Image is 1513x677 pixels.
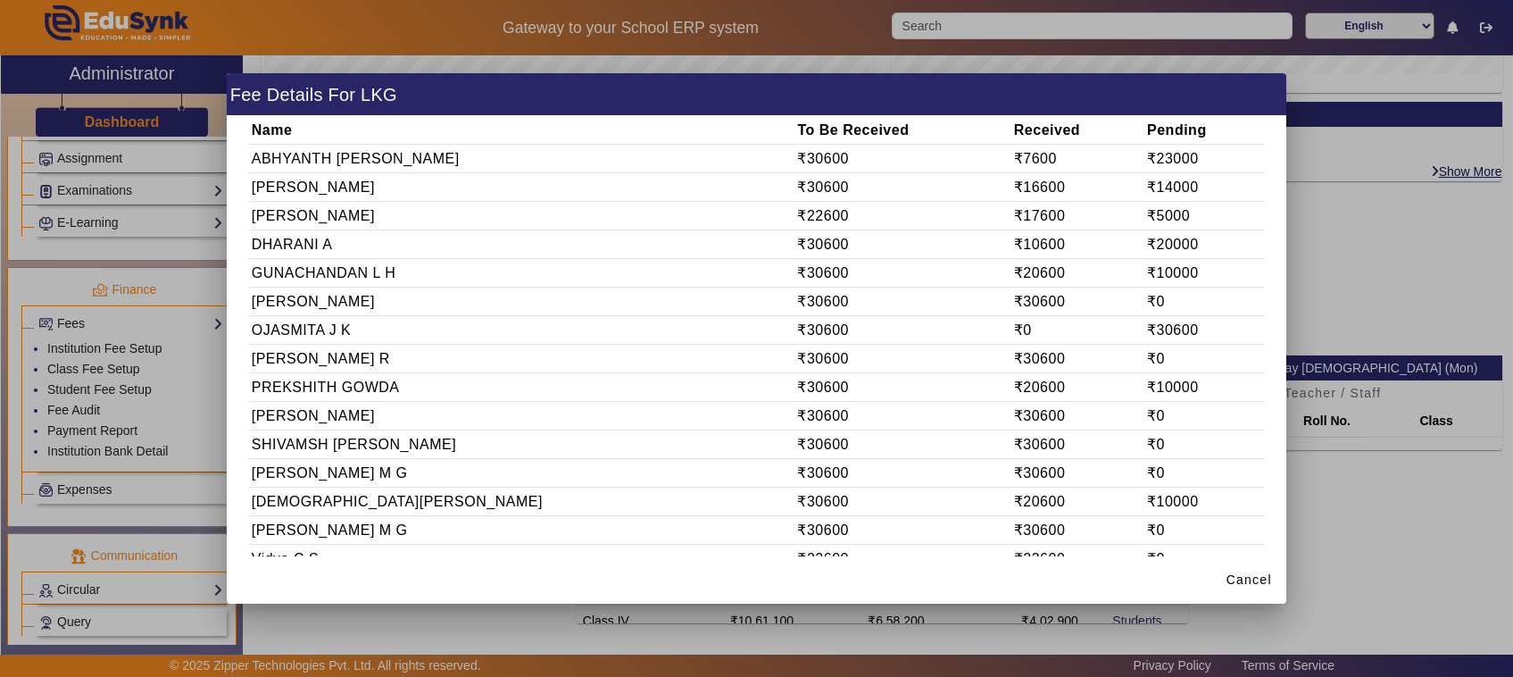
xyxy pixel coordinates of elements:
td: ₹17600 [1010,202,1143,230]
td: [PERSON_NAME] [248,202,794,230]
td: ₹0 [1144,545,1265,573]
td: ₹20600 [1010,259,1143,288]
td: ₹30600 [794,173,1010,202]
td: ₹7600 [1010,145,1143,173]
td: ₹30600 [1010,345,1143,373]
td: [PERSON_NAME] M G [248,459,794,488]
td: GUNACHANDAN L H [248,259,794,288]
td: OJASMITA J K [248,316,794,345]
td: ₹0 [1144,459,1265,488]
td: [PERSON_NAME] M G [248,516,794,545]
td: [PERSON_NAME] [248,402,794,430]
td: ₹30600 [1010,288,1143,316]
td: ₹22600 [794,202,1010,230]
td: Vidya C S [248,545,794,573]
td: ABHYANTH [PERSON_NAME] [248,145,794,173]
td: ₹30600 [794,459,1010,488]
td: [PERSON_NAME] [248,173,794,202]
td: ₹22600 [1010,545,1143,573]
td: ₹0 [1144,430,1265,459]
td: ₹0 [1010,316,1143,345]
td: DHARANI A [248,230,794,259]
th: Received [1010,116,1143,145]
td: [PERSON_NAME] R [248,345,794,373]
td: ₹30600 [794,430,1010,459]
td: ₹30600 [794,402,1010,430]
td: ₹30600 [794,288,1010,316]
td: ₹30600 [1010,516,1143,545]
td: ₹30600 [1010,459,1143,488]
button: Cancel [1219,564,1279,597]
td: ₹30600 [794,373,1010,402]
span: Cancel [1226,571,1272,589]
td: ₹30600 [794,345,1010,373]
td: ₹23000 [1144,145,1265,173]
td: ₹0 [1144,516,1265,545]
td: ₹0 [1144,288,1265,316]
th: To Be Received [794,116,1010,145]
td: ₹20600 [1010,373,1143,402]
td: ₹30600 [1144,316,1265,345]
td: ₹20600 [1010,488,1143,516]
td: ₹20000 [1144,230,1265,259]
td: ₹5000 [1144,202,1265,230]
td: ₹0 [1144,345,1265,373]
td: ₹10000 [1144,373,1265,402]
td: ₹30600 [794,516,1010,545]
td: ₹30600 [794,259,1010,288]
h1: Fee Details For LKG [227,73,1286,115]
th: Name [248,116,794,145]
td: ₹30600 [794,316,1010,345]
td: ₹10600 [1010,230,1143,259]
td: ₹14000 [1144,173,1265,202]
td: ₹30600 [1010,430,1143,459]
td: ₹10000 [1144,488,1265,516]
td: SHIVAMSH [PERSON_NAME] [248,430,794,459]
th: Pending [1144,116,1265,145]
td: ₹30600 [794,145,1010,173]
td: ₹0 [1144,402,1265,430]
td: ₹10000 [1144,259,1265,288]
td: ₹22600 [794,545,1010,573]
td: PREKSHITH GOWDA [248,373,794,402]
td: ₹16600 [1010,173,1143,202]
td: ₹30600 [1010,402,1143,430]
td: [PERSON_NAME] [248,288,794,316]
td: ₹30600 [794,230,1010,259]
td: ₹30600 [794,488,1010,516]
td: [DEMOGRAPHIC_DATA][PERSON_NAME] [248,488,794,516]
